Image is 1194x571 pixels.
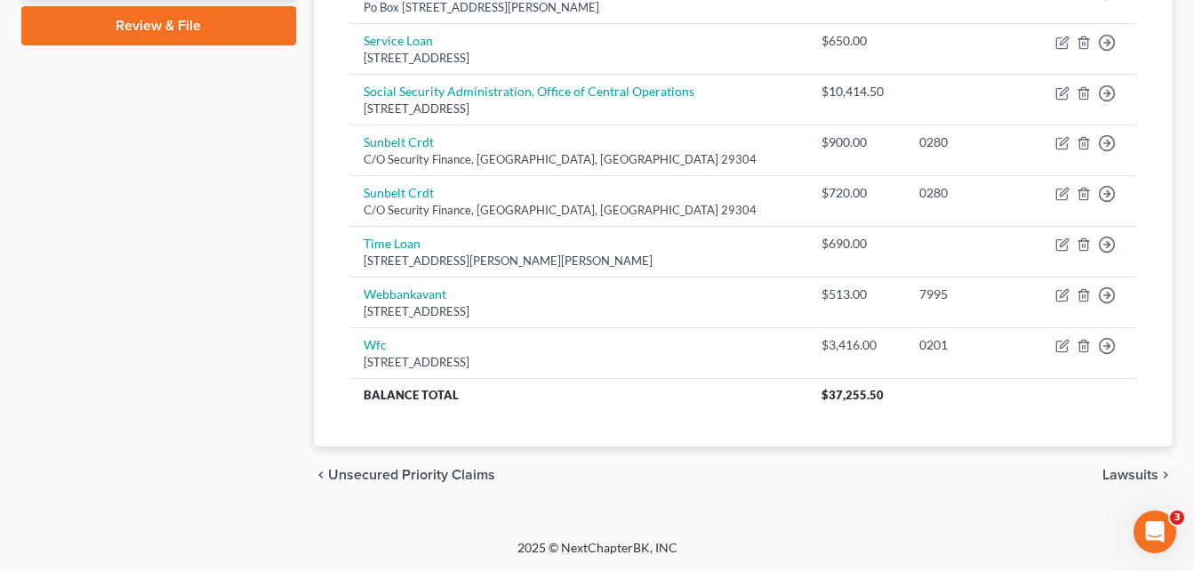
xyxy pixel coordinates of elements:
[364,354,793,371] div: [STREET_ADDRESS]
[919,336,1018,354] div: 0201
[1134,511,1176,553] iframe: Intercom live chat
[364,134,434,149] a: Sunbelt Crdt
[821,388,884,402] span: $37,255.50
[364,84,694,99] a: Social Security Administration, Office of Central Operations
[364,286,446,302] a: Webbankavant
[364,253,793,269] div: [STREET_ADDRESS][PERSON_NAME][PERSON_NAME]
[821,285,892,303] div: $513.00
[821,184,892,202] div: $720.00
[364,337,387,352] a: Wfc
[919,184,1018,202] div: 0280
[21,6,296,45] a: Review & File
[1102,468,1158,482] span: Lawsuits
[1170,511,1184,525] span: 3
[821,336,892,354] div: $3,416.00
[919,133,1018,151] div: 0280
[328,468,495,482] span: Unsecured Priority Claims
[364,303,793,320] div: [STREET_ADDRESS]
[364,236,421,251] a: Time Loan
[364,151,793,168] div: C/O Security Finance, [GEOGRAPHIC_DATA], [GEOGRAPHIC_DATA] 29304
[364,50,793,67] div: [STREET_ADDRESS]
[314,468,495,482] button: chevron_left Unsecured Priority Claims
[364,202,793,219] div: C/O Security Finance, [GEOGRAPHIC_DATA], [GEOGRAPHIC_DATA] 29304
[314,468,328,482] i: chevron_left
[364,185,434,200] a: Sunbelt Crdt
[1158,468,1173,482] i: chevron_right
[821,235,892,253] div: $690.00
[821,83,892,101] div: $10,414.50
[1102,468,1173,482] button: Lawsuits chevron_right
[349,379,807,411] th: Balance Total
[919,285,1018,303] div: 7995
[364,101,793,117] div: [STREET_ADDRESS]
[91,539,1104,571] div: 2025 © NextChapterBK, INC
[821,133,892,151] div: $900.00
[821,32,892,50] div: $650.00
[364,33,433,48] a: Service Loan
